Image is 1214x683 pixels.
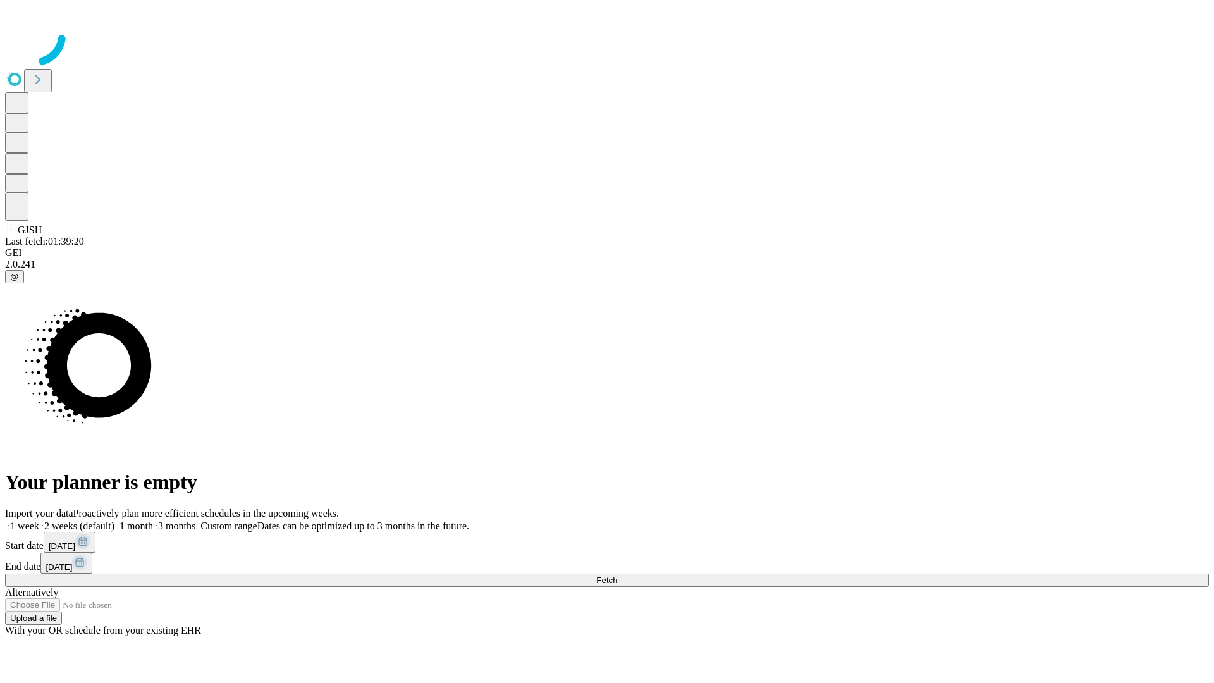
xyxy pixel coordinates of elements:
[5,247,1209,259] div: GEI
[5,270,24,283] button: @
[44,520,114,531] span: 2 weeks (default)
[5,625,201,636] span: With your OR schedule from your existing EHR
[5,236,84,247] span: Last fetch: 01:39:20
[5,532,1209,553] div: Start date
[46,562,72,572] span: [DATE]
[40,553,92,574] button: [DATE]
[49,541,75,551] span: [DATE]
[158,520,195,531] span: 3 months
[44,532,95,553] button: [DATE]
[5,612,62,625] button: Upload a file
[120,520,153,531] span: 1 month
[18,225,42,235] span: GJSH
[5,553,1209,574] div: End date
[5,508,73,519] span: Import your data
[596,575,617,585] span: Fetch
[257,520,469,531] span: Dates can be optimized up to 3 months in the future.
[5,259,1209,270] div: 2.0.241
[5,587,58,598] span: Alternatively
[10,272,19,281] span: @
[10,520,39,531] span: 1 week
[5,574,1209,587] button: Fetch
[200,520,257,531] span: Custom range
[5,471,1209,494] h1: Your planner is empty
[73,508,339,519] span: Proactively plan more efficient schedules in the upcoming weeks.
